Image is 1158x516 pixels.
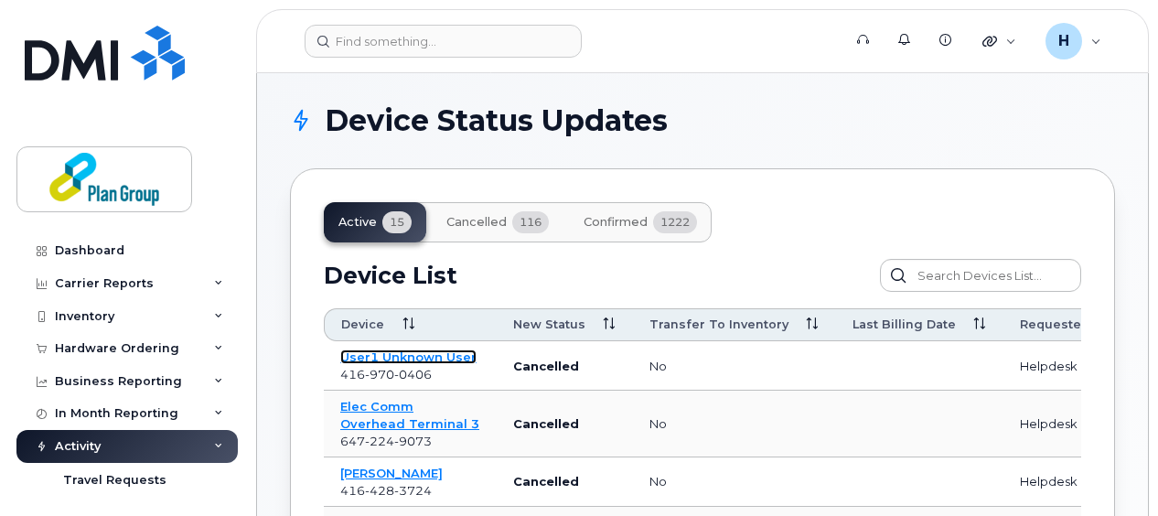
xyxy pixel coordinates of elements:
[340,434,432,448] span: 647
[512,211,549,233] span: 116
[1003,457,1156,507] td: Helpdesk
[325,107,668,134] span: Device Status Updates
[584,215,648,230] span: Confirmed
[649,317,788,333] span: Transfer to inventory
[365,367,394,382] span: 970
[1003,341,1156,391] td: Helpdesk
[324,262,457,289] h2: Device List
[340,466,443,480] a: [PERSON_NAME]
[394,434,432,448] span: 9073
[653,211,697,233] span: 1222
[340,483,432,498] span: 416
[340,349,477,364] a: User1 Unknown User
[394,367,432,382] span: 0406
[513,317,585,333] span: New Status
[633,391,836,457] td: no
[340,367,432,382] span: 416
[852,317,956,333] span: Last Billing Date
[633,341,836,391] td: no
[340,399,479,431] a: Elec Comm Overhead Terminal 3
[1020,317,1109,333] span: Requested By
[341,317,384,333] span: Device
[1003,391,1156,457] td: Helpdesk
[497,341,633,391] td: Cancelled
[497,457,633,507] td: Cancelled
[446,215,507,230] span: Cancelled
[497,391,633,457] td: Cancelled
[633,457,836,507] td: no
[394,483,432,498] span: 3724
[880,259,1081,292] input: Search Devices List...
[365,434,394,448] span: 224
[365,483,394,498] span: 428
